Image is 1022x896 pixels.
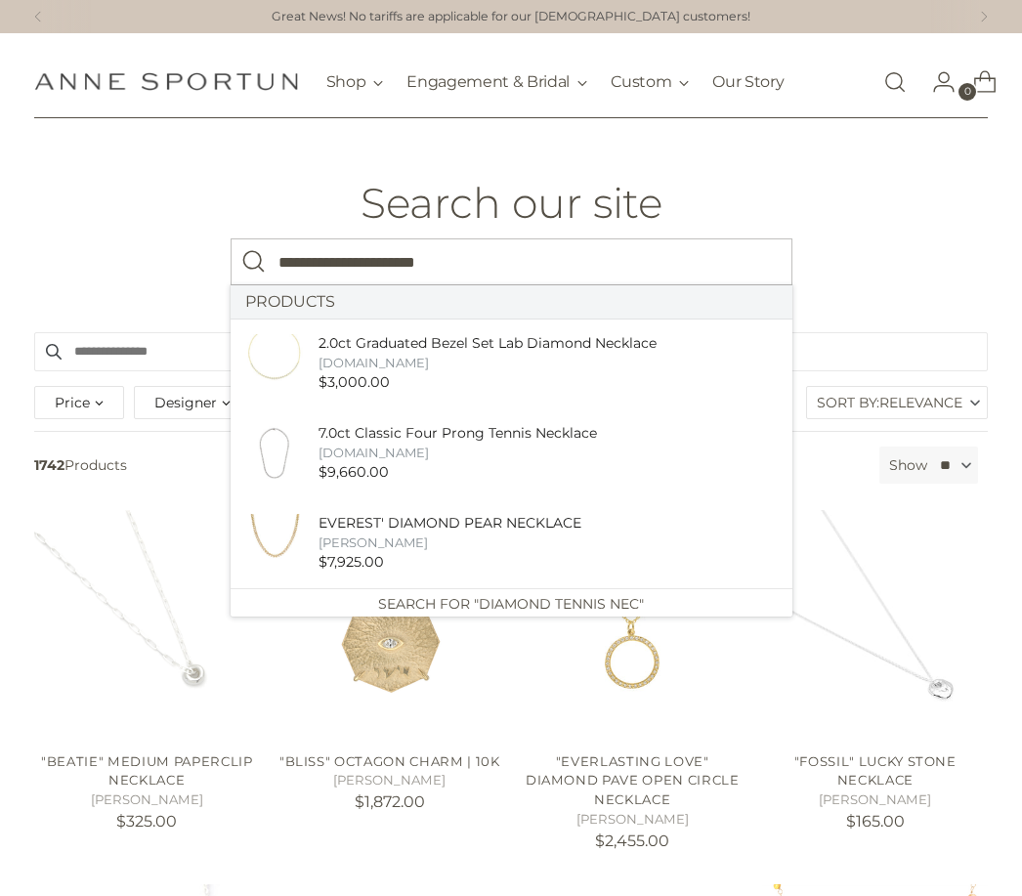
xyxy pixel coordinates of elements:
[231,588,792,619] a: Search for "Diamond tennis nec"
[34,456,64,474] b: 1742
[231,408,792,498] li: Products: 7.0ct Classic Four Prong Tennis Necklace
[879,387,962,418] span: Relevance
[361,181,662,227] h1: Search our site
[116,812,177,831] span: $325.00
[272,8,750,26] a: Great News! No tariffs are applicable for our [DEMOGRAPHIC_DATA] customers!
[611,61,689,104] button: Custom
[595,832,669,850] span: $2,455.00
[889,455,927,476] label: Show
[319,463,389,481] span: $9,660.00
[277,771,503,790] h5: [PERSON_NAME]
[319,533,581,552] div: [PERSON_NAME]
[231,285,792,319] a: Products
[279,753,500,769] a: "Bliss" Octagon Charm | 10k
[55,392,90,413] span: Price
[319,354,657,372] div: [DOMAIN_NAME]
[319,333,657,354] div: 2.0ct Graduated Bezel Set Lab Diamond Necklace
[958,83,976,101] span: 0
[794,753,957,789] a: "Fossil" Lucky Stone Necklace
[231,408,792,498] a: 7-0ct-classic-four-prong-tennis-necklace
[319,513,581,533] div: EVEREST' DIAMOND PEAR NECKLACE
[319,373,390,391] span: $3,000.00
[34,790,260,810] h5: [PERSON_NAME]
[712,61,784,104] a: Our Story
[355,792,425,811] span: $1,872.00
[526,753,740,807] a: "Everlasting Love" Diamond Pave Open Circle Necklace
[520,810,745,830] h5: [PERSON_NAME]
[26,447,873,484] span: Products
[406,61,587,104] button: Engagement & Bridal
[231,498,792,588] a: everest-diamond-pear-necklace
[34,72,298,91] a: Anne Sportun Fine Jewellery
[231,498,792,588] li: Products: EVEREST' DIAMOND PEAR NECKLACE
[326,61,384,104] button: Shop
[154,392,217,413] span: Designer
[846,812,905,831] span: $165.00
[762,790,989,810] h5: [PERSON_NAME]
[41,753,252,789] a: "Beatie" Medium Paperclip Necklace
[319,423,597,444] div: 7.0ct Classic Four Prong Tennis Necklace
[231,238,277,285] button: Search
[807,387,987,418] label: Sort By:Relevance
[916,63,956,102] a: Go to the account page
[319,553,384,571] span: $7,925.00
[875,63,915,102] a: Open search modal
[958,63,997,102] a: Open cart modal
[319,444,597,462] div: [DOMAIN_NAME]
[231,319,792,408] li: Products: 2.0ct Graduated Bezel Set Lab Diamond Necklace
[231,319,792,408] a: 2-0ct-graduated-diamond-bezel-set-necklace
